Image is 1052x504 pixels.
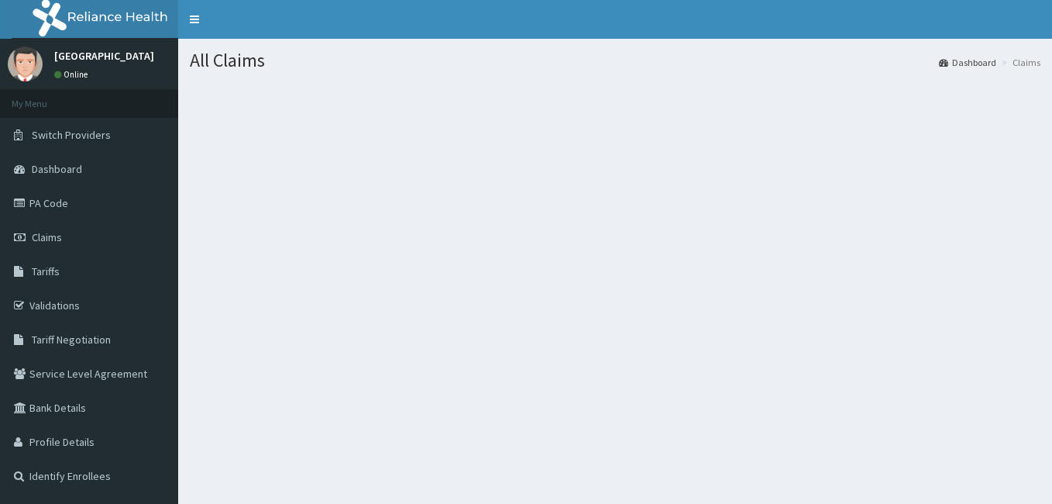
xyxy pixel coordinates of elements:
[32,162,82,176] span: Dashboard
[32,264,60,278] span: Tariffs
[939,56,996,69] a: Dashboard
[54,69,91,80] a: Online
[54,50,154,61] p: [GEOGRAPHIC_DATA]
[32,128,111,142] span: Switch Providers
[32,333,111,347] span: Tariff Negotiation
[8,47,43,81] img: User Image
[32,230,62,244] span: Claims
[190,50,1040,71] h1: All Claims
[998,56,1040,69] li: Claims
